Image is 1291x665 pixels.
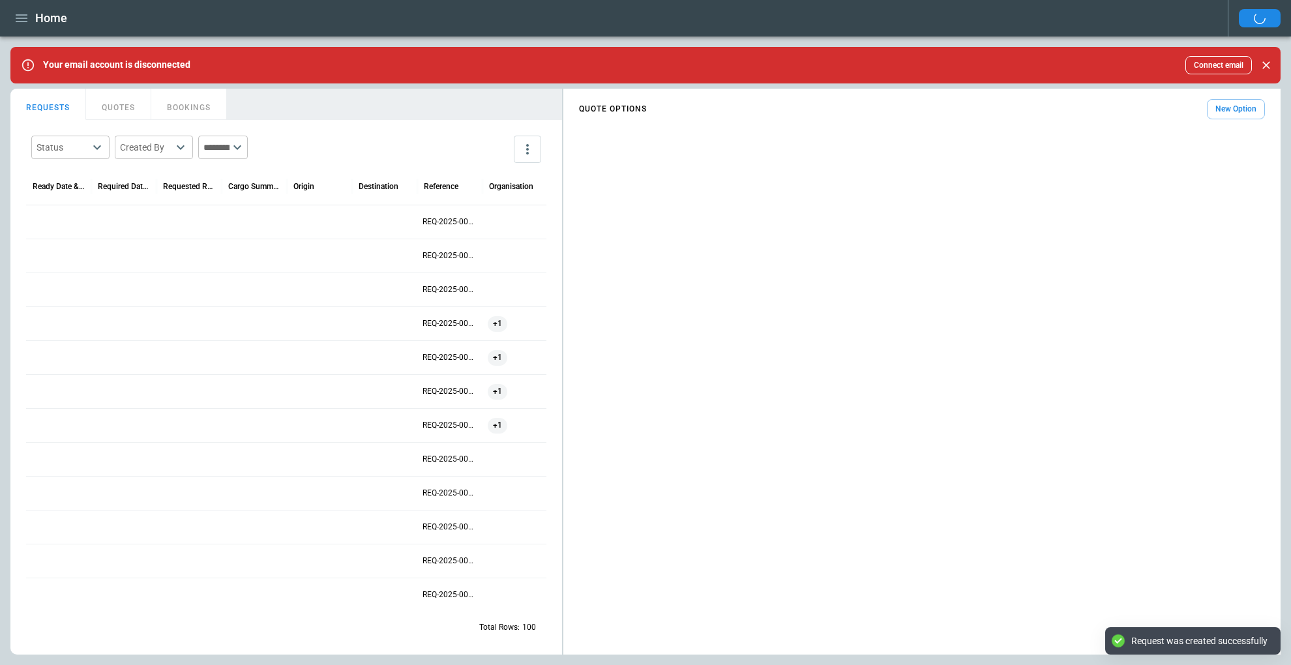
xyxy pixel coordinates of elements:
p: REQ-2025-001930 [423,284,477,295]
button: more [514,136,541,163]
div: Created By [120,141,172,154]
div: Reference [424,182,458,191]
h4: QUOTE OPTIONS [579,106,647,112]
div: scrollable content [563,94,1281,125]
button: Close [1257,56,1275,74]
button: QUOTES [86,89,151,120]
p: REQ-2025-001924 [423,488,477,499]
button: Connect email [1185,56,1252,74]
button: New Option [1207,99,1265,119]
div: Cargo Summary [228,182,280,191]
div: Required Date & Time (UTC) [98,182,150,191]
span: +1 [488,307,507,340]
span: +1 [488,341,507,374]
div: dismiss [1257,51,1275,80]
div: Destination [359,182,398,191]
p: Your email account is disconnected [43,59,190,70]
div: Ready Date & Time (UTC) [33,182,85,191]
p: REQ-2025-001922 [423,555,477,567]
p: REQ-2025-001932 [423,216,477,228]
p: REQ-2025-001931 [423,250,477,261]
h1: Home [35,10,67,26]
div: Requested Route [163,182,215,191]
span: +1 [488,409,507,442]
div: Origin [293,182,314,191]
p: REQ-2025-001926 [423,420,477,431]
p: REQ-2025-001929 [423,318,477,329]
div: Status [37,141,89,154]
p: REQ-2025-001927 [423,386,477,397]
span: +1 [488,375,507,408]
div: Request was created successfully [1131,635,1268,647]
p: REQ-2025-001928 [423,352,477,363]
button: REQUESTS [10,89,86,120]
div: Organisation [489,182,533,191]
p: REQ-2025-001923 [423,522,477,533]
p: REQ-2025-001925 [423,454,477,465]
p: Total Rows: [479,622,520,633]
p: REQ-2025-001921 [423,589,477,600]
p: 100 [522,622,536,633]
button: BOOKINGS [151,89,227,120]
